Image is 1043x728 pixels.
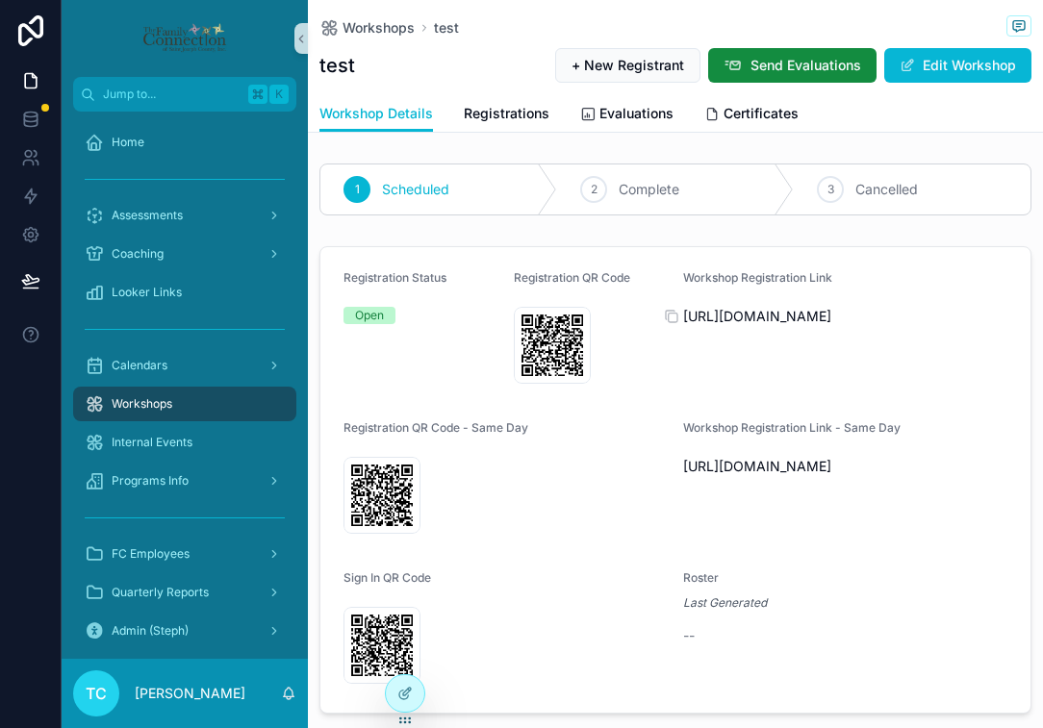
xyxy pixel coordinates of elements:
a: Calendars [73,348,296,383]
span: [URL][DOMAIN_NAME] [683,457,1007,476]
a: Internal Events [73,425,296,460]
a: test [434,18,459,38]
h1: test [319,52,355,79]
span: 2 [591,182,598,197]
span: Roster [683,570,719,585]
span: Complete [619,180,679,199]
span: Quarterly Reports [112,585,209,600]
div: scrollable content [62,112,308,659]
span: Send Evaluations [750,56,861,75]
span: Registration QR Code - Same Day [343,420,528,435]
a: Certificates [704,96,799,135]
span: Workshop Registration Link [683,270,832,285]
span: Jump to... [103,87,241,102]
a: Programs Info [73,464,296,498]
a: Admin (Steph) [73,614,296,648]
span: Registrations [464,104,549,123]
button: + New Registrant [555,48,700,83]
span: Sign In QR Code [343,570,431,585]
button: Jump to...K [73,77,296,112]
a: Evaluations [580,96,674,135]
span: Coaching [112,246,164,262]
a: FC Employees [73,537,296,571]
span: TC [86,682,107,705]
span: Cancelled [855,180,918,199]
em: Last Generated [683,595,767,611]
span: Scheduled [382,180,449,199]
a: Workshops [73,387,296,421]
span: Programs Info [112,473,189,489]
span: Calendars [112,358,167,373]
img: App logo [141,23,227,54]
a: Assessments [73,198,296,233]
span: Home [112,135,144,150]
button: Send Evaluations [708,48,877,83]
span: Workshop Registration Link - Same Day [683,420,901,435]
span: Workshops [112,396,172,412]
span: + New Registrant [572,56,684,75]
span: -- [683,626,695,645]
span: Certificates [724,104,799,123]
span: Internal Events [112,435,192,450]
span: FC Employees [112,546,190,562]
span: Admin (Steph) [112,623,189,639]
a: Workshops [319,18,415,38]
a: Registrations [464,96,549,135]
a: Home [73,125,296,160]
span: 1 [355,182,360,197]
span: Evaluations [599,104,674,123]
span: Workshop Details [319,104,433,123]
button: Edit Workshop [884,48,1031,83]
a: Looker Links [73,275,296,310]
span: Workshops [343,18,415,38]
span: Registration Status [343,270,446,285]
span: 3 [827,182,834,197]
span: Assessments [112,208,183,223]
a: Coaching [73,237,296,271]
span: Registration QR Code [514,270,630,285]
a: Quarterly Reports [73,575,296,610]
p: [PERSON_NAME] [135,684,245,703]
a: Workshop Details [319,96,433,133]
span: Looker Links [112,285,182,300]
span: [URL][DOMAIN_NAME] [683,307,1007,326]
div: Open [355,307,384,324]
span: K [271,87,287,102]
